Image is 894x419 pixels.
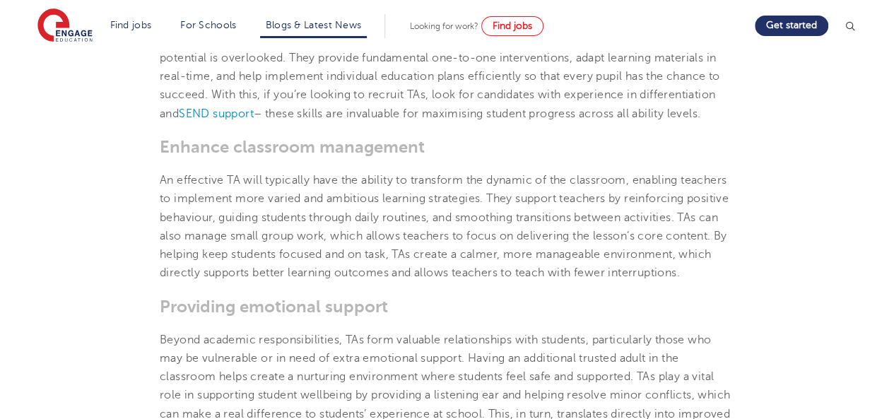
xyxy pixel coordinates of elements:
[254,107,700,120] span: – these skills are invaluable for maximising student progress across all ability levels.
[160,297,388,317] span: Providing emotional support
[266,20,362,30] a: Blogs & Latest News
[180,20,236,30] a: For Schools
[179,107,254,120] a: SEND support
[493,20,532,31] span: Find jobs
[110,20,152,30] a: Find jobs
[160,137,425,157] span: Enhance classroom management
[37,8,93,44] img: Engage Education
[481,16,543,36] a: Find jobs
[755,16,828,36] a: Get started
[160,174,729,279] span: An effective TA will typically have the ability to transform the dynamic of the classroom, enabli...
[410,21,478,31] span: Looking for work?
[160,14,719,119] span: First and foremost, TAs are there for personalised learning, making it possible to support both S...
